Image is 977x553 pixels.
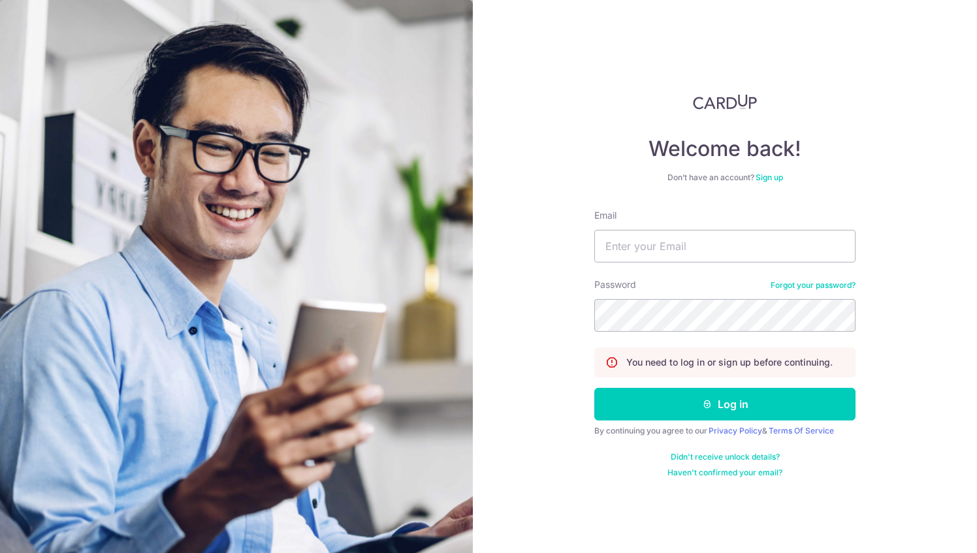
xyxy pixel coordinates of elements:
[594,172,856,183] div: Don’t have an account?
[693,94,757,110] img: CardUp Logo
[594,136,856,162] h4: Welcome back!
[594,426,856,436] div: By continuing you agree to our &
[626,356,833,369] p: You need to log in or sign up before continuing.
[756,172,783,182] a: Sign up
[594,230,856,262] input: Enter your Email
[594,388,856,420] button: Log in
[667,467,782,478] a: Haven't confirmed your email?
[594,278,636,291] label: Password
[709,426,762,435] a: Privacy Policy
[594,209,617,222] label: Email
[769,426,834,435] a: Terms Of Service
[671,452,780,462] a: Didn't receive unlock details?
[771,280,856,291] a: Forgot your password?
